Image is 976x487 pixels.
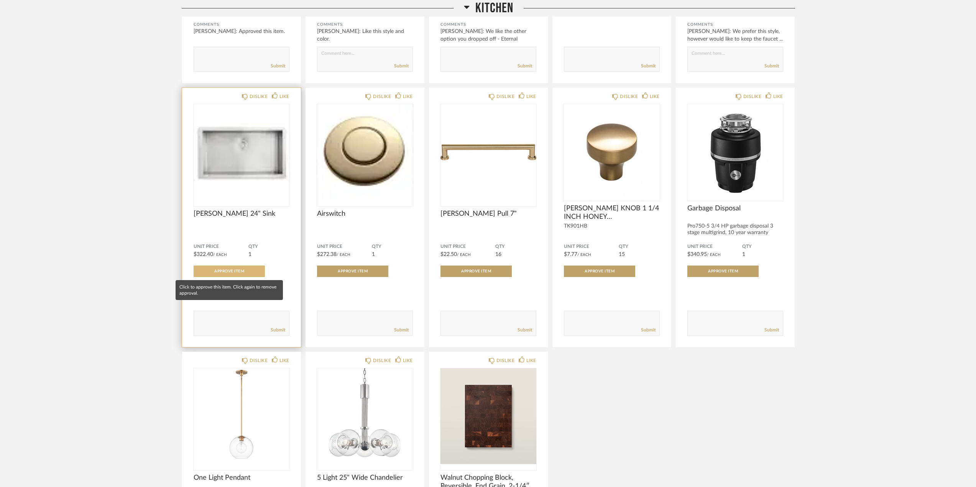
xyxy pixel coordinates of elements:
div: Comments: [687,21,783,28]
div: DISLIKE [496,357,514,364]
div: 0 [317,368,413,464]
img: undefined [317,104,413,200]
span: $7.77 [564,252,577,257]
div: Comments: [317,21,413,28]
span: Approve Item [338,269,368,273]
span: 16 [495,252,501,257]
span: / Each [457,253,471,257]
div: DISLIKE [620,93,638,100]
a: Submit [271,327,285,333]
span: $322.40 [194,252,213,257]
span: Unit Price [564,244,619,250]
div: DISLIKE [496,93,514,100]
span: [PERSON_NAME] KNOB 1 1/4 INCH HONEY BRONZEKINNEY KNOB [564,204,660,221]
span: [PERSON_NAME] Pull 7" [440,210,536,218]
span: QTY [372,244,413,250]
span: / Each [213,253,227,257]
span: QTY [495,244,536,250]
div: 0 [194,104,289,200]
div: LIKE [526,93,536,100]
div: LIKE [773,93,783,100]
div: LIKE [526,357,536,364]
div: DISLIKE [373,93,391,100]
span: 1 [248,252,251,257]
span: QTY [248,244,289,250]
span: Approve Item [585,269,615,273]
div: Pro750-5 3/4 HP garbage disposal 3 stage multigrind, 10 year warranty [687,223,783,236]
button: Approve Item [317,266,388,277]
span: Unit Price [317,244,372,250]
span: [PERSON_NAME] 24" Sink [194,210,289,218]
button: Approve Item [687,266,759,277]
img: undefined [440,104,536,200]
div: 0 [317,104,413,200]
div: DISLIKE [373,357,391,364]
a: Submit [394,327,409,333]
div: [PERSON_NAME]: We prefer this style, however would like to keep the faucet ... [687,28,783,43]
div: TK901HB [564,223,660,230]
a: Submit [641,327,656,333]
span: / Each [707,253,721,257]
img: undefined [317,368,413,464]
button: Approve Item [440,266,512,277]
button: Approve Item [194,266,265,277]
span: / Each [577,253,591,257]
div: LIKE [650,93,660,100]
a: Submit [764,327,779,333]
span: Airswitch [317,210,413,218]
div: 0 [440,104,536,200]
div: LIKE [403,93,413,100]
span: / Each [337,253,350,257]
span: 1 [372,252,375,257]
span: $340.95 [687,252,707,257]
span: Unit Price [440,244,495,250]
a: Submit [518,63,532,69]
a: Submit [764,63,779,69]
img: undefined [194,104,289,200]
img: undefined [194,368,289,464]
div: [PERSON_NAME]: Like this style and color. [317,28,413,43]
span: 5 Light 25" Wide Chandelier [317,474,413,482]
a: Submit [641,63,656,69]
div: LIKE [403,357,413,364]
span: $272.38 [317,252,337,257]
span: Garbage Disposal [687,204,783,213]
div: DISLIKE [250,93,268,100]
div: DISLIKE [250,357,268,364]
span: QTY [742,244,783,250]
div: [PERSON_NAME]: We like the other option you dropped off - Eternal Statuario Sile... [440,28,536,51]
div: LIKE [279,93,289,100]
div: Comments: [194,21,289,28]
div: Comments: [440,21,536,28]
span: 1 [742,252,745,257]
button: Approve Item [564,266,635,277]
span: Approve Item [461,269,491,273]
img: undefined [687,104,783,200]
span: 15 [619,252,625,257]
span: Unit Price [687,244,742,250]
img: undefined [440,368,536,464]
span: Unit Price [194,244,248,250]
div: 0 [440,368,536,464]
div: [PERSON_NAME]: Approved this item. [194,28,289,35]
div: 0 [194,368,289,464]
a: Submit [518,327,532,333]
a: Submit [271,63,285,69]
div: DISLIKE [743,93,761,100]
a: Submit [394,63,409,69]
div: LIKE [279,357,289,364]
span: $22.50 [440,252,457,257]
span: Approve Item [214,269,244,273]
span: Approve Item [708,269,738,273]
span: QTY [619,244,660,250]
img: undefined [564,104,660,200]
span: One Light Pendant [194,474,289,482]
